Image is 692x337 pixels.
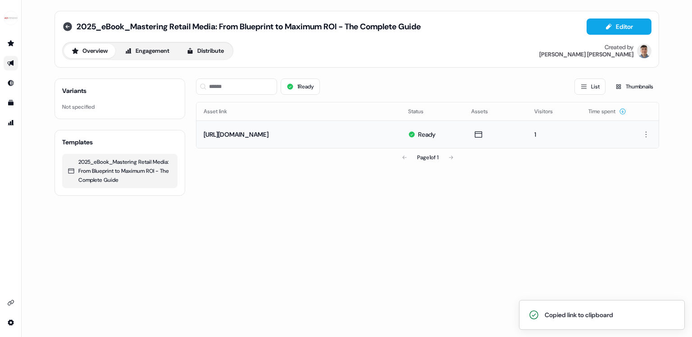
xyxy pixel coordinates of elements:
[534,130,574,139] div: 1
[62,86,86,95] div: Variants
[77,21,421,32] span: 2025_eBook_Mastering Retail Media: From Blueprint to Maximum ROI - The Complete Guide
[464,102,527,120] th: Assets
[117,44,177,58] button: Engagement
[418,130,436,139] div: Ready
[408,103,434,120] button: Status
[4,115,18,130] a: Go to attribution
[574,78,605,95] button: List
[605,44,633,51] div: Created by
[588,103,626,120] button: Time spent
[179,44,232,58] button: Distribute
[196,102,401,120] th: Asset link
[4,96,18,110] a: Go to templates
[62,102,178,111] div: Not specified
[204,130,269,139] button: [URL][DOMAIN_NAME]
[587,18,651,35] button: Editor
[4,295,18,310] a: Go to integrations
[68,157,172,185] div: 2025_eBook_Mastering Retail Media: From Blueprint to Maximum ROI - The Complete Guide
[587,23,651,32] a: Editor
[539,51,633,58] div: [PERSON_NAME] [PERSON_NAME]
[4,36,18,51] a: Go to prospects
[62,138,93,147] div: Templates
[609,78,659,95] button: Thumbnails
[417,153,438,162] div: Page 1 of 1
[281,78,320,95] button: 1Ready
[545,310,613,319] div: Copied link to clipboard
[64,44,115,58] button: Overview
[4,315,18,330] a: Go to integrations
[534,103,564,120] button: Visitors
[4,56,18,70] a: Go to outbound experience
[637,44,651,58] img: Denis
[4,76,18,90] a: Go to Inbound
